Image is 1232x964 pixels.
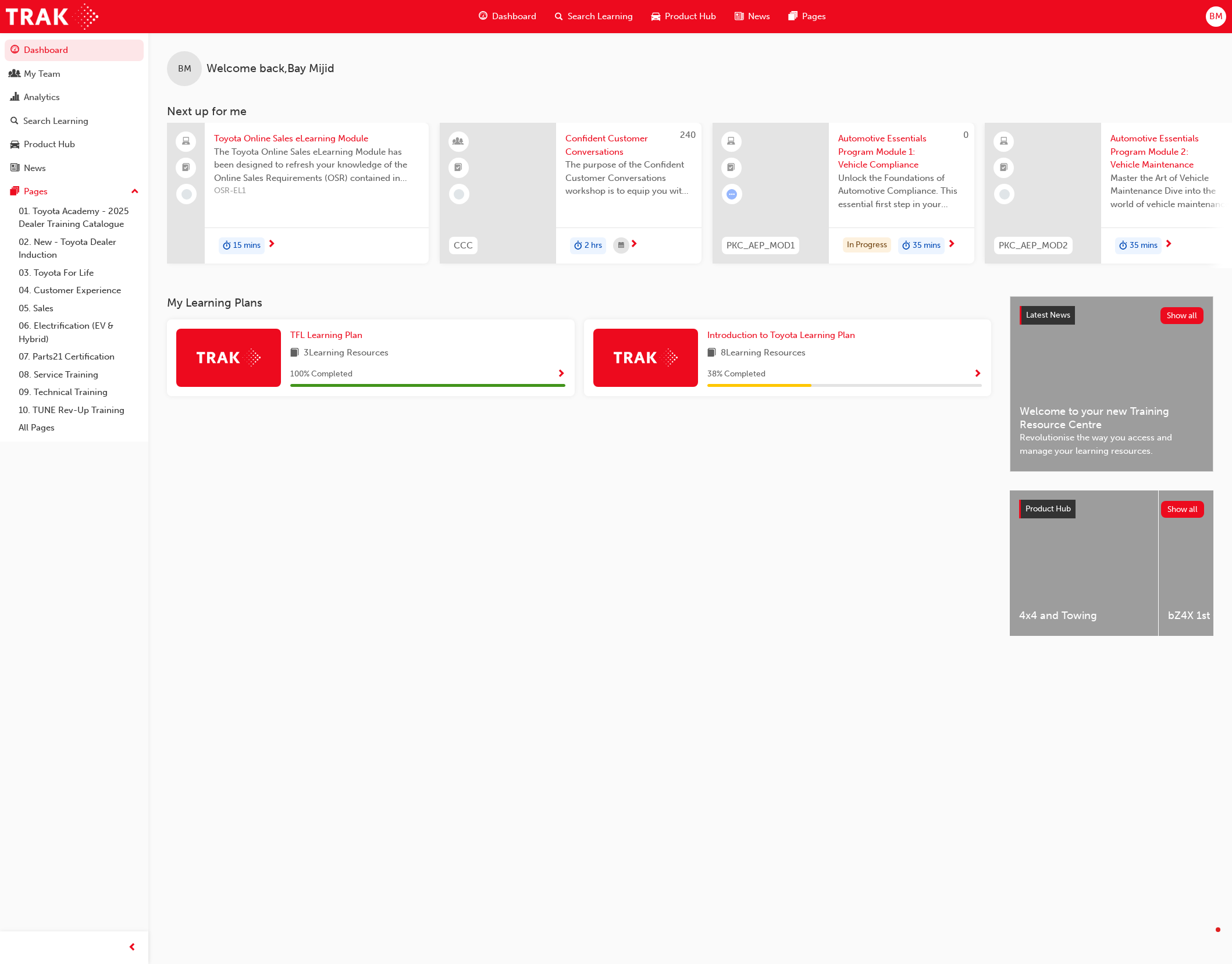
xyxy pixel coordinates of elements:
[585,239,602,252] span: 2 hrs
[10,69,19,80] span: people-icon
[14,401,144,419] a: 10. TUNE Rev-Up Training
[707,368,765,381] span: 38 % Completed
[1209,10,1223,23] span: BM
[14,282,144,300] a: 04. Customer Experience
[838,132,965,172] span: Automotive Essentials Program Module 1: Vehicle Compliance
[713,123,974,264] a: 0PKC_AEP_MOD1Automotive Essentials Program Module 1: Vehicle ComplianceUnlock the Foundations of ...
[1026,504,1071,514] span: Product Hub
[973,369,982,380] span: Show Progress
[5,63,144,85] a: My Team
[1161,501,1205,518] button: Show all
[14,383,144,401] a: 09. Technical Training
[14,202,144,233] a: 01. Toyota Academy - 2025 Dealer Training Catalogue
[5,181,144,202] button: Pages
[214,145,419,185] span: The Toyota Online Sales eLearning Module has been designed to refresh your knowledge of the Onlin...
[24,138,75,151] div: Product Hub
[167,296,991,310] h3: My Learning Plans
[6,3,98,30] img: Trak
[454,161,462,176] span: booktick-icon
[440,123,702,264] a: 240CCCConfident Customer ConversationsThe purpose of the Confident Customer Conversations worksho...
[10,45,19,56] span: guage-icon
[14,348,144,366] a: 07. Parts21 Certification
[197,348,261,367] img: Trak
[290,330,362,340] span: TFL Learning Plan
[5,134,144,155] a: Product Hub
[214,132,419,145] span: Toyota Online Sales eLearning Module
[725,5,779,29] a: news-iconNews
[999,239,1068,252] span: PKC_AEP_MOD2
[290,346,299,361] span: book-icon
[1019,609,1149,622] span: 4x4 and Towing
[727,161,735,176] span: booktick-icon
[748,10,770,23] span: News
[14,366,144,384] a: 08. Service Training
[10,140,19,150] span: car-icon
[1020,431,1203,457] span: Revolutionise the way you access and manage your learning resources.
[14,300,144,318] a: 05. Sales
[267,240,276,250] span: next-icon
[651,9,660,24] span: car-icon
[24,67,60,81] div: My Team
[14,317,144,348] a: 06. Electrification (EV & Hybrid)
[735,9,743,24] span: news-icon
[148,105,1232,118] h3: Next up for me
[182,134,190,150] span: laptop-icon
[1020,306,1203,325] a: Latest NewsShow all
[1192,924,1220,952] iframe: Intercom live chat
[128,941,137,955] span: prev-icon
[10,163,19,174] span: news-icon
[214,184,419,198] span: OSR-EL1
[131,184,139,200] span: up-icon
[5,111,144,132] a: Search Learning
[14,233,144,264] a: 02. New - Toyota Dealer Induction
[680,130,696,140] span: 240
[24,185,48,198] div: Pages
[665,10,716,23] span: Product Hub
[290,368,352,381] span: 100 % Completed
[902,239,910,254] span: duration-icon
[727,239,795,252] span: PKC_AEP_MOD1
[565,132,692,158] span: Confident Customer Conversations
[999,189,1010,200] span: learningRecordVerb_NONE-icon
[23,115,88,128] div: Search Learning
[223,239,231,254] span: duration-icon
[618,239,624,253] span: calendar-icon
[574,239,582,254] span: duration-icon
[10,93,19,103] span: chart-icon
[290,329,367,342] a: TFL Learning Plan
[14,419,144,437] a: All Pages
[555,9,563,24] span: search-icon
[1119,239,1127,254] span: duration-icon
[546,5,642,29] a: search-iconSearch Learning
[1130,239,1158,252] span: 35 mins
[1164,240,1173,250] span: next-icon
[5,87,144,108] a: Analytics
[5,37,144,181] button: DashboardMy TeamAnalyticsSearch LearningProduct HubNews
[181,189,192,200] span: learningRecordVerb_NONE-icon
[454,239,473,252] span: CCC
[565,158,692,198] span: The purpose of the Confident Customer Conversations workshop is to equip you with tools to commun...
[963,130,968,140] span: 0
[233,239,261,252] span: 15 mins
[802,10,826,23] span: Pages
[707,329,860,342] a: Introduction to Toyota Learning Plan
[707,330,855,340] span: Introduction to Toyota Learning Plan
[14,264,144,282] a: 03. Toyota For Life
[454,189,464,200] span: learningRecordVerb_NONE-icon
[557,369,565,380] span: Show Progress
[1000,134,1008,150] span: learningResourceType_ELEARNING-icon
[5,158,144,179] a: News
[947,240,956,250] span: next-icon
[178,62,191,76] span: BM
[182,161,190,176] span: booktick-icon
[1019,500,1204,518] a: Product HubShow all
[24,91,60,104] div: Analytics
[469,5,546,29] a: guage-iconDashboard
[1206,6,1226,27] button: BM
[10,116,19,127] span: search-icon
[479,9,487,24] span: guage-icon
[838,172,965,211] span: Unlock the Foundations of Automotive Compliance. This essential first step in your Automotive Ess...
[1020,405,1203,431] span: Welcome to your new Training Resource Centre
